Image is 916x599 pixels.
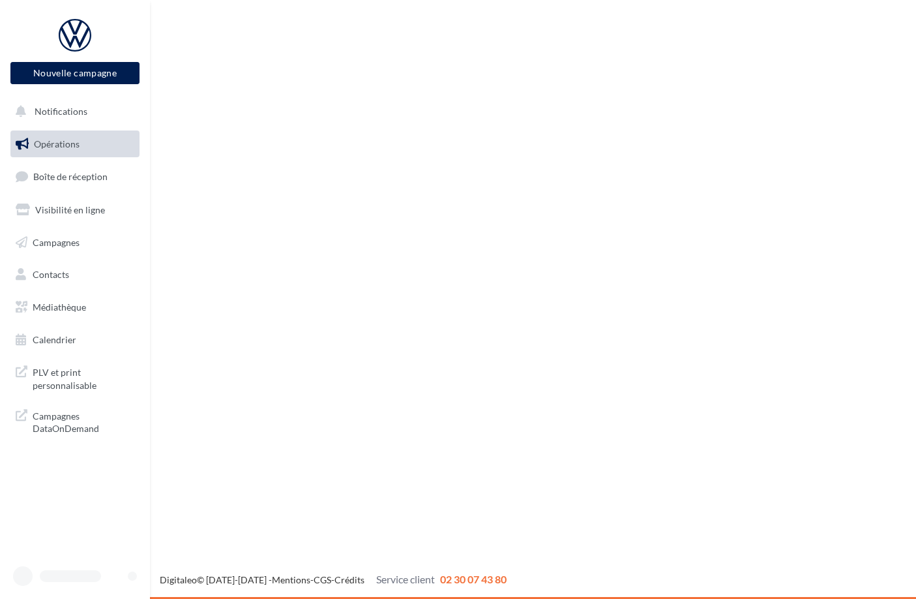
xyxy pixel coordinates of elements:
[35,106,87,117] span: Notifications
[272,574,310,585] a: Mentions
[314,574,331,585] a: CGS
[334,574,364,585] a: Crédits
[8,162,142,191] a: Boîte de réception
[35,204,105,215] span: Visibilité en ligne
[33,407,134,435] span: Campagnes DataOnDemand
[33,334,76,345] span: Calendrier
[33,269,69,280] span: Contacts
[33,236,80,247] span: Campagnes
[8,358,142,397] a: PLV et print personnalisable
[33,171,108,182] span: Boîte de réception
[8,326,142,354] a: Calendrier
[8,196,142,224] a: Visibilité en ligne
[34,138,80,149] span: Opérations
[10,62,140,84] button: Nouvelle campagne
[8,229,142,256] a: Campagnes
[440,573,507,585] span: 02 30 07 43 80
[8,294,142,321] a: Médiathèque
[376,573,435,585] span: Service client
[8,261,142,288] a: Contacts
[8,402,142,440] a: Campagnes DataOnDemand
[160,574,507,585] span: © [DATE]-[DATE] - - -
[33,301,86,313] span: Médiathèque
[33,363,134,392] span: PLV et print personnalisable
[8,131,142,158] a: Opérations
[160,574,197,585] a: Digitaleo
[8,98,137,125] button: Notifications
